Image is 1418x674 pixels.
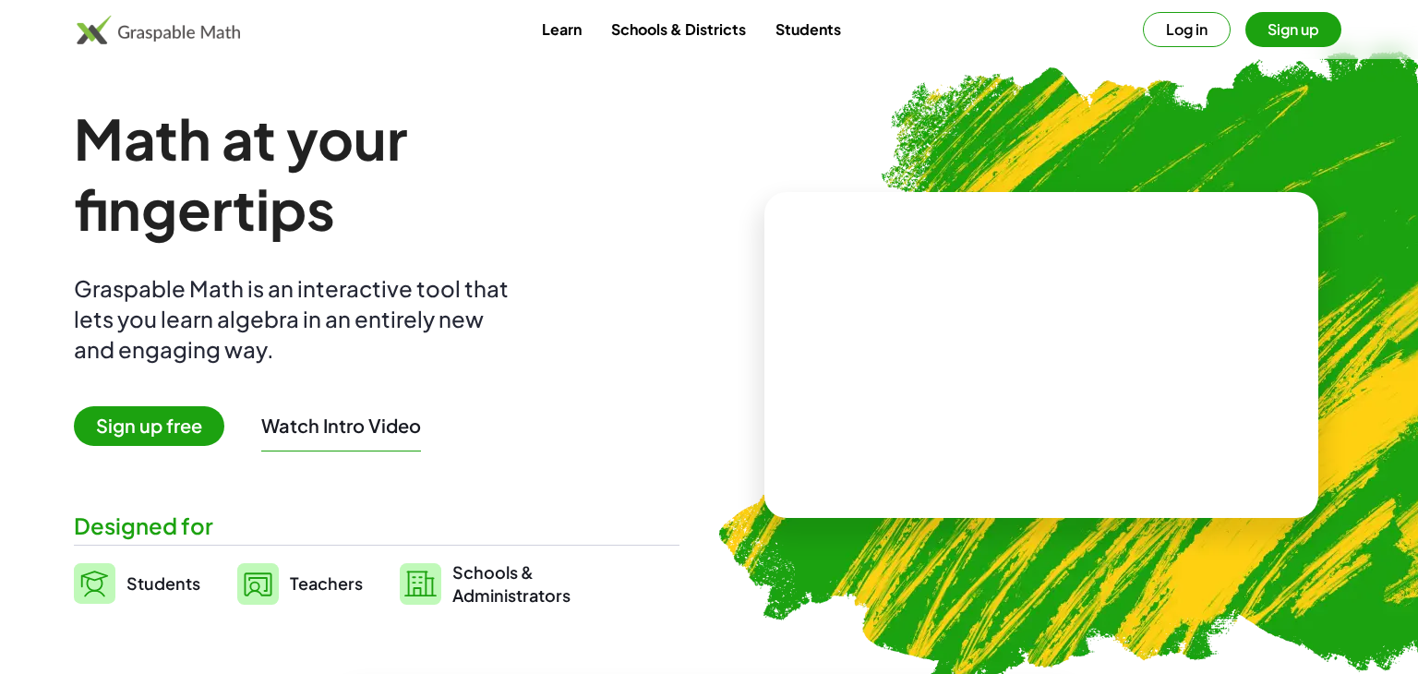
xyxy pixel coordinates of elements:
[126,572,200,594] span: Students
[527,12,596,46] a: Learn
[74,560,200,607] a: Students
[1143,12,1231,47] button: Log in
[400,563,441,605] img: svg%3e
[761,12,856,46] a: Students
[74,563,115,604] img: svg%3e
[290,572,363,594] span: Teachers
[237,563,279,605] img: svg%3e
[261,414,421,438] button: Watch Intro Video
[74,406,224,446] span: Sign up free
[903,286,1180,425] video: What is this? This is dynamic math notation. Dynamic math notation plays a central role in how Gr...
[74,103,661,244] h1: Math at your fingertips
[400,560,571,607] a: Schools &Administrators
[74,511,679,541] div: Designed for
[452,560,571,607] span: Schools & Administrators
[596,12,761,46] a: Schools & Districts
[237,560,363,607] a: Teachers
[1245,12,1341,47] button: Sign up
[74,273,517,365] div: Graspable Math is an interactive tool that lets you learn algebra in an entirely new and engaging...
